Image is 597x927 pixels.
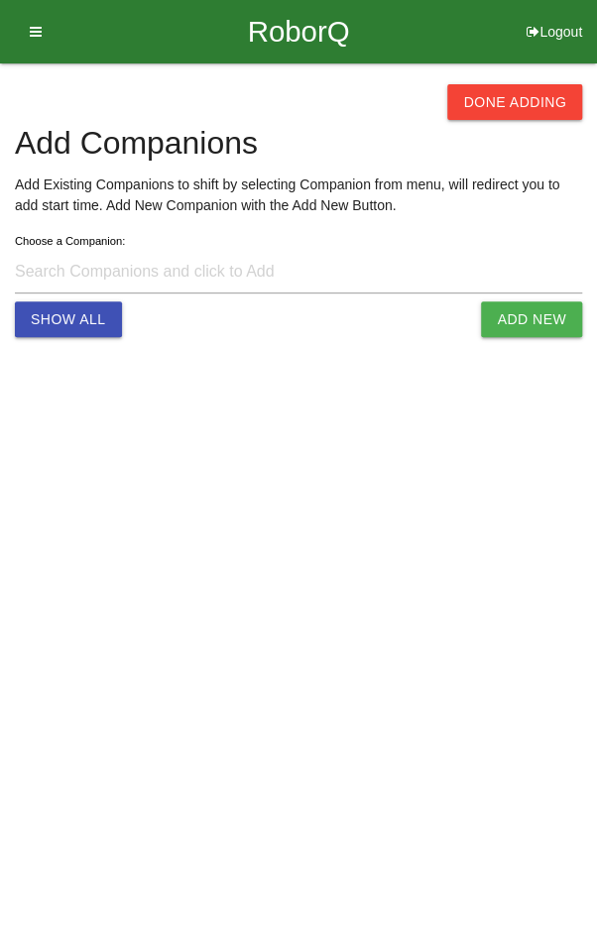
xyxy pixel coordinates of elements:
[447,84,582,120] button: Done Adding
[15,235,125,247] label: Choose a Companion:
[15,126,582,161] h4: Add Companions
[15,174,582,216] p: Add Existing Companions to shift by selecting Companion from menu, will redirect you to add start...
[481,301,582,337] button: Add New
[15,251,582,293] input: Search Companions and click to Add
[15,301,122,337] button: Show All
